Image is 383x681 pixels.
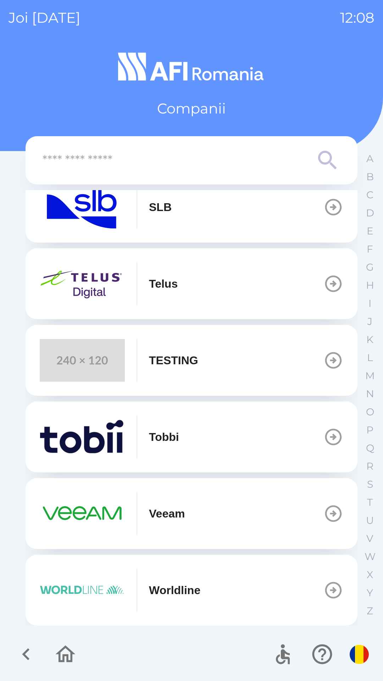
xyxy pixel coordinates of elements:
button: Tobbi [26,402,357,472]
button: Telus [26,248,357,319]
button: J [361,312,379,331]
p: TESTING [149,352,198,369]
p: E [367,225,373,237]
p: X [367,569,373,581]
p: Y [367,587,373,599]
p: B [366,171,374,183]
button: SLB [26,172,357,243]
p: N [366,388,374,400]
img: 9dd1da6f-fcef-47aa-9f62-6cf0311b15af.png [40,569,125,611]
img: ro flag [350,645,369,664]
button: Q [361,439,379,457]
p: U [366,514,374,527]
button: O [361,403,379,421]
img: 240x120 [40,339,125,382]
p: I [368,297,371,310]
p: L [367,351,373,364]
button: Y [361,584,379,602]
button: TESTING [26,325,357,396]
button: Veeam [26,478,357,549]
p: W [365,550,376,563]
p: C [366,189,373,201]
button: C [361,186,379,204]
p: Telus [149,275,178,292]
button: Worldline [26,555,357,626]
p: Worldline [149,582,200,599]
p: M [365,370,375,382]
p: D [366,207,374,219]
img: 03755b6d-6944-4efa-bf23-0453712930be.png [40,186,125,228]
img: Logo [26,50,357,84]
img: 74efbc99-2d2b-4711-b107-8914b78b11db.png [40,416,125,458]
button: A [361,150,379,168]
p: K [366,333,373,346]
p: joi [DATE] [9,7,81,28]
p: J [367,315,372,328]
button: B [361,168,379,186]
p: P [366,424,373,436]
p: Q [366,442,374,454]
p: G [366,261,374,273]
button: X [361,566,379,584]
p: SLB [149,199,172,216]
button: K [361,331,379,349]
button: M [361,367,379,385]
button: Z [361,602,379,620]
p: F [367,243,373,255]
button: T [361,493,379,511]
button: R [361,457,379,475]
p: Veeam [149,505,185,522]
p: A [366,153,373,165]
button: H [361,276,379,294]
button: F [361,240,379,258]
button: P [361,421,379,439]
button: G [361,258,379,276]
p: Companii [157,98,226,119]
p: R [366,460,373,472]
p: O [366,406,374,418]
button: D [361,204,379,222]
p: Z [367,605,373,617]
img: 82bcf90f-76b5-4898-8699-c9a77ab99bdf.png [40,262,125,305]
p: H [366,279,374,292]
button: W [361,548,379,566]
button: E [361,222,379,240]
button: U [361,511,379,530]
p: T [367,496,373,509]
button: V [361,530,379,548]
button: L [361,349,379,367]
img: e75fdddc-a5e3-4439-839c-f64d540c05bb.png [40,492,125,535]
button: S [361,475,379,493]
p: V [366,532,373,545]
p: Tobbi [149,428,179,445]
button: N [361,385,379,403]
p: S [367,478,373,491]
p: 12:08 [340,7,374,28]
button: I [361,294,379,312]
